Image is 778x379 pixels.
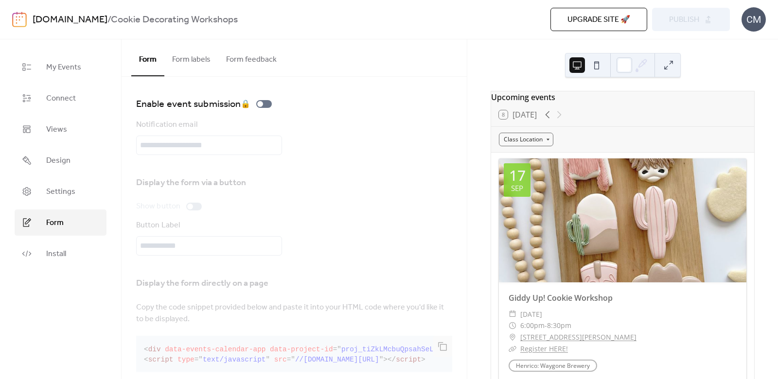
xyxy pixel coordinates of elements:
a: Settings [15,178,106,205]
span: Form [46,217,64,229]
a: Install [15,241,106,267]
button: Form [131,39,164,76]
a: Connect [15,85,106,111]
span: Connect [46,93,76,104]
div: Sep [511,185,523,192]
span: Install [46,248,66,260]
div: ​ [509,309,516,320]
img: logo [12,12,27,27]
div: 17 [509,168,526,183]
span: Views [46,124,67,136]
div: Upcoming events [491,91,754,103]
span: Upgrade site 🚀 [567,14,630,26]
span: 8:30pm [547,320,571,331]
span: Settings [46,186,75,198]
span: - [545,320,547,331]
span: 6:00pm [520,320,545,331]
a: [DOMAIN_NAME] [33,11,107,29]
b: / [107,11,111,29]
a: Views [15,116,106,142]
button: Upgrade site 🚀 [550,8,647,31]
a: Giddy Up! Cookie Workshop [509,293,613,303]
a: Form [15,209,106,236]
span: [DATE] [520,309,542,320]
a: [STREET_ADDRESS][PERSON_NAME] [520,331,637,343]
span: My Events [46,62,81,73]
span: Design [46,155,71,167]
a: Design [15,147,106,173]
div: ​ [509,331,516,343]
div: CM [742,7,766,32]
a: Register HERE! [520,344,568,353]
b: Cookie Decorating Workshops [111,11,238,29]
div: ​ [509,343,516,355]
div: ​ [509,320,516,331]
button: Form feedback [218,39,284,75]
a: My Events [15,54,106,80]
button: Form labels [164,39,218,75]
